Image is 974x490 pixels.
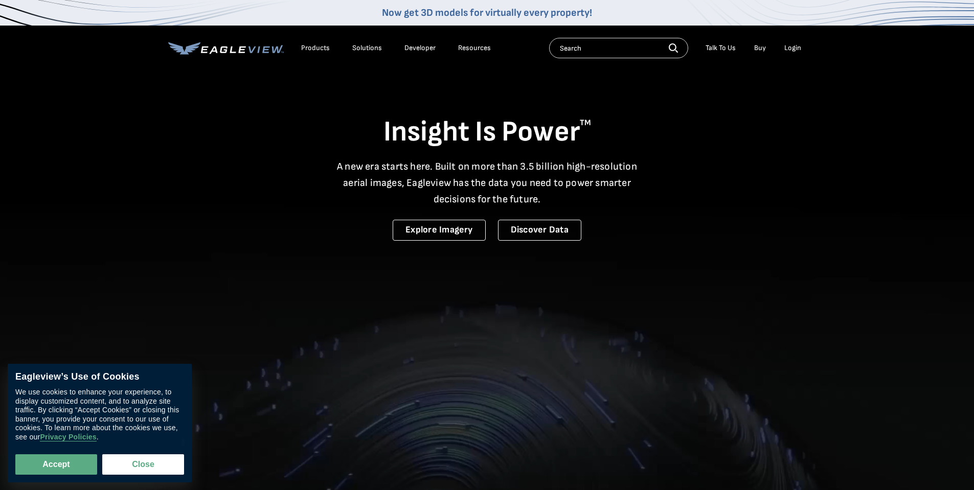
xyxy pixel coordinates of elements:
[549,38,688,58] input: Search
[382,7,592,19] a: Now get 3D models for virtually every property!
[706,43,736,53] div: Talk To Us
[331,158,644,207] p: A new era starts here. Built on more than 3.5 billion high-resolution aerial images, Eagleview ha...
[352,43,382,53] div: Solutions
[784,43,801,53] div: Login
[15,454,97,475] button: Accept
[168,114,806,150] h1: Insight Is Power
[404,43,436,53] a: Developer
[580,118,591,128] sup: TM
[102,454,184,475] button: Close
[15,371,184,383] div: Eagleview’s Use of Cookies
[393,220,486,241] a: Explore Imagery
[754,43,766,53] a: Buy
[458,43,491,53] div: Resources
[301,43,330,53] div: Products
[15,388,184,441] div: We use cookies to enhance your experience, to display customized content, and to analyze site tra...
[498,220,581,241] a: Discover Data
[40,433,96,441] a: Privacy Policies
